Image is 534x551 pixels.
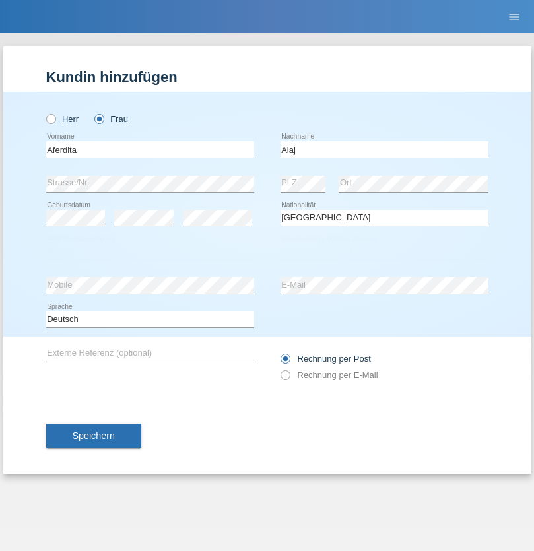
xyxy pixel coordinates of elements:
h1: Kundin hinzufügen [46,69,488,85]
label: Rechnung per Post [281,354,371,364]
label: Herr [46,114,79,124]
input: Herr [46,114,55,123]
label: Rechnung per E-Mail [281,370,378,380]
label: Frau [94,114,128,124]
input: Frau [94,114,103,123]
input: Rechnung per E-Mail [281,370,289,387]
span: Speichern [73,430,115,441]
button: Speichern [46,424,141,449]
input: Rechnung per Post [281,354,289,370]
i: menu [508,11,521,24]
a: menu [501,13,527,20]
